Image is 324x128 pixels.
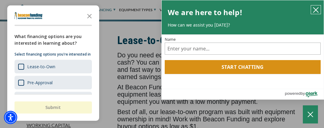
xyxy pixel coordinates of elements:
[15,76,92,89] div: Pre-Approval
[168,22,318,28] p: How can we assist you [DATE]?
[15,33,92,46] div: What financing options are you interested in learning about?
[285,89,324,99] a: Powered by Olark
[311,5,321,14] button: close chatbox
[83,10,96,22] button: Close the survey
[15,60,92,73] div: Lease-to-Own
[301,90,305,97] span: by
[15,12,43,19] img: Company logo
[303,105,318,123] button: Close Chatbox
[7,5,99,121] div: Survey
[15,92,92,105] div: Working Capital
[15,51,92,57] p: Select financing options you're interested in
[165,37,321,41] label: Name
[285,90,300,97] span: powered
[165,43,321,55] input: Name
[4,111,17,124] div: Accessibility Menu
[165,60,321,74] button: Start chatting
[27,80,53,85] div: Pre-Approval
[27,64,55,69] div: Lease-to-Own
[168,6,242,18] h2: We are here to help!
[15,101,92,114] button: Submit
